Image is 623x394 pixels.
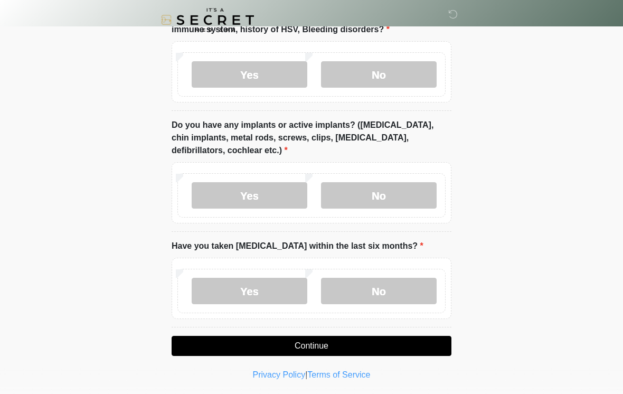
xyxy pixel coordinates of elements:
[161,8,254,32] img: It's A Secret Med Spa Logo
[192,182,307,209] label: Yes
[321,278,437,304] label: No
[321,182,437,209] label: No
[192,61,307,88] label: Yes
[307,370,370,379] a: Terms of Service
[305,370,307,379] a: |
[321,61,437,88] label: No
[172,336,451,356] button: Continue
[172,240,423,252] label: Have you taken [MEDICAL_DATA] within the last six months?
[192,278,307,304] label: Yes
[172,119,451,157] label: Do you have any implants or active implants? ([MEDICAL_DATA], chin implants, metal rods, screws, ...
[253,370,306,379] a: Privacy Policy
